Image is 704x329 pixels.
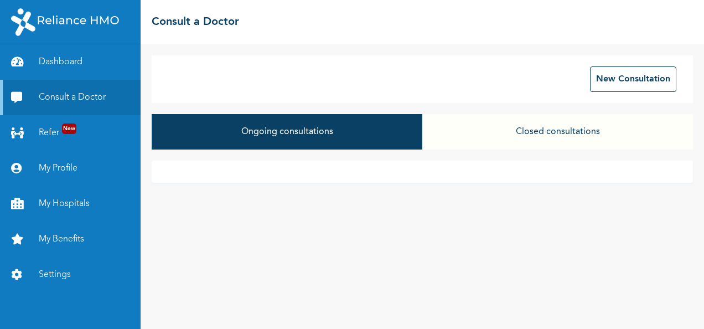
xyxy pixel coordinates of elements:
button: Closed consultations [422,114,693,150]
button: Ongoing consultations [152,114,422,150]
span: New [62,124,76,134]
button: New Consultation [590,66,676,92]
img: RelianceHMO's Logo [11,8,119,36]
h2: Consult a Doctor [152,14,239,30]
